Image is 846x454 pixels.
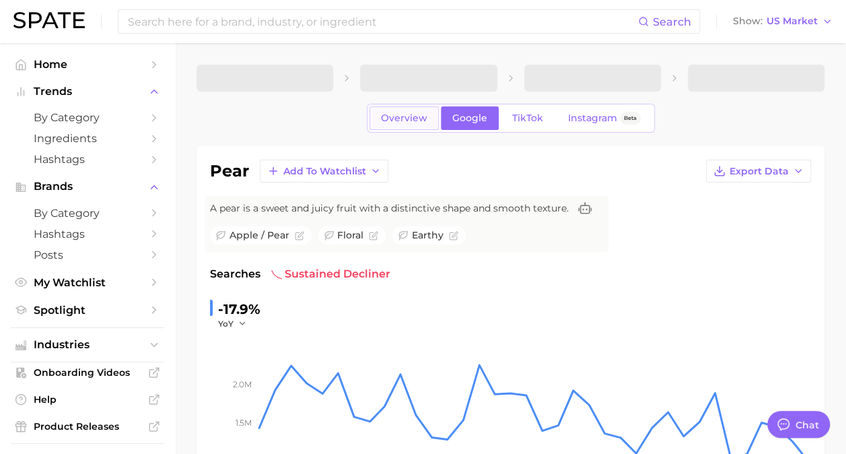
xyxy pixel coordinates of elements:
[34,304,141,317] span: Spotlight
[767,18,818,25] span: US Market
[11,362,164,383] a: Onboarding Videos
[568,112,617,124] span: Instagram
[236,418,252,428] tspan: 1.5m
[11,300,164,321] a: Spotlight
[11,176,164,197] button: Brands
[34,153,141,166] span: Hashtags
[730,166,789,177] span: Export Data
[34,420,141,432] span: Product Releases
[441,106,499,130] a: Google
[11,128,164,149] a: Ingredients
[34,339,141,351] span: Industries
[11,272,164,293] a: My Watchlist
[501,106,555,130] a: TikTok
[11,245,164,265] a: Posts
[34,132,141,145] span: Ingredients
[34,111,141,124] span: by Category
[512,112,543,124] span: TikTok
[34,181,141,193] span: Brands
[381,112,427,124] span: Overview
[260,160,388,183] button: Add to Watchlist
[295,231,304,240] button: Flag as miscategorized or irrelevant
[218,298,260,320] div: -17.9%
[218,318,247,329] button: YoY
[210,163,249,179] h1: pear
[412,228,444,242] span: earthy
[11,54,164,75] a: Home
[127,10,638,33] input: Search here for a brand, industry, or ingredient
[369,106,439,130] a: Overview
[13,12,85,28] img: SPATE
[34,207,141,220] span: by Category
[34,276,141,289] span: My Watchlist
[218,318,234,329] span: YoY
[11,203,164,224] a: by Category
[34,366,141,379] span: Onboarding Videos
[730,13,836,30] button: ShowUS Market
[624,112,637,124] span: Beta
[11,82,164,102] button: Trends
[230,228,289,242] span: apple / pear
[283,166,366,177] span: Add to Watchlist
[271,269,282,280] img: sustained decliner
[11,224,164,245] a: Hashtags
[706,160,811,183] button: Export Data
[449,231,458,240] button: Flag as miscategorized or irrelevant
[210,201,569,216] span: A pear is a sweet and juicy fruit with a distinctive shape and smooth texture.
[34,393,141,406] span: Help
[233,379,252,389] tspan: 2.0m
[369,231,378,240] button: Flag as miscategorized or irrelevant
[11,389,164,410] a: Help
[11,335,164,355] button: Industries
[34,249,141,261] span: Posts
[11,416,164,436] a: Product Releases
[733,18,763,25] span: Show
[557,106,652,130] a: InstagramBeta
[210,266,260,282] span: Searches
[452,112,487,124] span: Google
[34,228,141,240] span: Hashtags
[11,149,164,170] a: Hashtags
[337,228,363,242] span: floral
[34,86,141,98] span: Trends
[11,107,164,128] a: by Category
[34,58,141,71] span: Home
[271,266,390,282] span: sustained decliner
[653,15,691,28] span: Search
